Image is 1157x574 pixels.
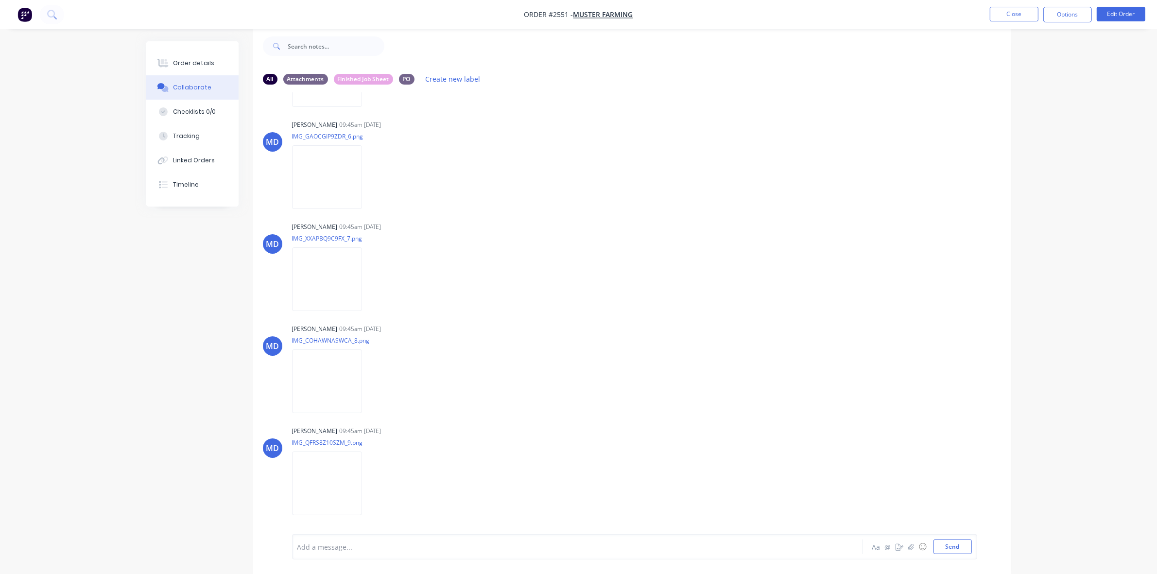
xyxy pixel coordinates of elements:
div: [PERSON_NAME] [292,427,338,435]
div: MD [266,238,279,250]
div: All [263,74,277,85]
button: Options [1043,7,1092,22]
button: Collaborate [146,75,239,100]
div: Attachments [283,74,328,85]
div: [PERSON_NAME] [292,325,338,333]
p: IMG_XXAPBQ9C9FX_7.png [292,234,372,243]
div: MD [266,442,279,454]
div: Checklists 0/0 [173,107,216,116]
div: Linked Orders [173,156,215,165]
button: @ [882,541,894,553]
div: Order details [173,59,214,68]
div: Timeline [173,180,199,189]
p: IMG_GAOCGIP9ZDR_6.png [292,132,372,140]
button: Aa [870,541,882,553]
button: ☺ [917,541,929,553]
img: Factory [17,7,32,22]
button: Send [933,539,972,554]
div: 09:45am [DATE] [340,325,381,333]
div: Tracking [173,132,200,140]
a: Muster Farming [573,10,633,19]
div: 09:45am [DATE] [340,427,381,435]
div: Collaborate [173,83,211,92]
div: [PERSON_NAME] [292,121,338,129]
div: 09:45am [DATE] [340,121,381,129]
div: MD [266,340,279,352]
input: Search notes... [288,36,384,56]
div: PO [399,74,414,85]
p: IMG_COHAWNASWCA_8.png [292,336,372,345]
div: Finished Job Sheet [334,74,393,85]
button: Edit Order [1097,7,1145,21]
button: Create new label [420,72,485,86]
div: MD [266,136,279,148]
button: Linked Orders [146,148,239,173]
button: Checklists 0/0 [146,100,239,124]
span: Order #2551 - [524,10,573,19]
button: Order details [146,51,239,75]
div: 09:45am [DATE] [340,223,381,231]
button: Close [990,7,1038,21]
button: Tracking [146,124,239,148]
button: Timeline [146,173,239,197]
div: [PERSON_NAME] [292,223,338,231]
p: IMG_QFRS8Z10SZM_9.png [292,438,372,447]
